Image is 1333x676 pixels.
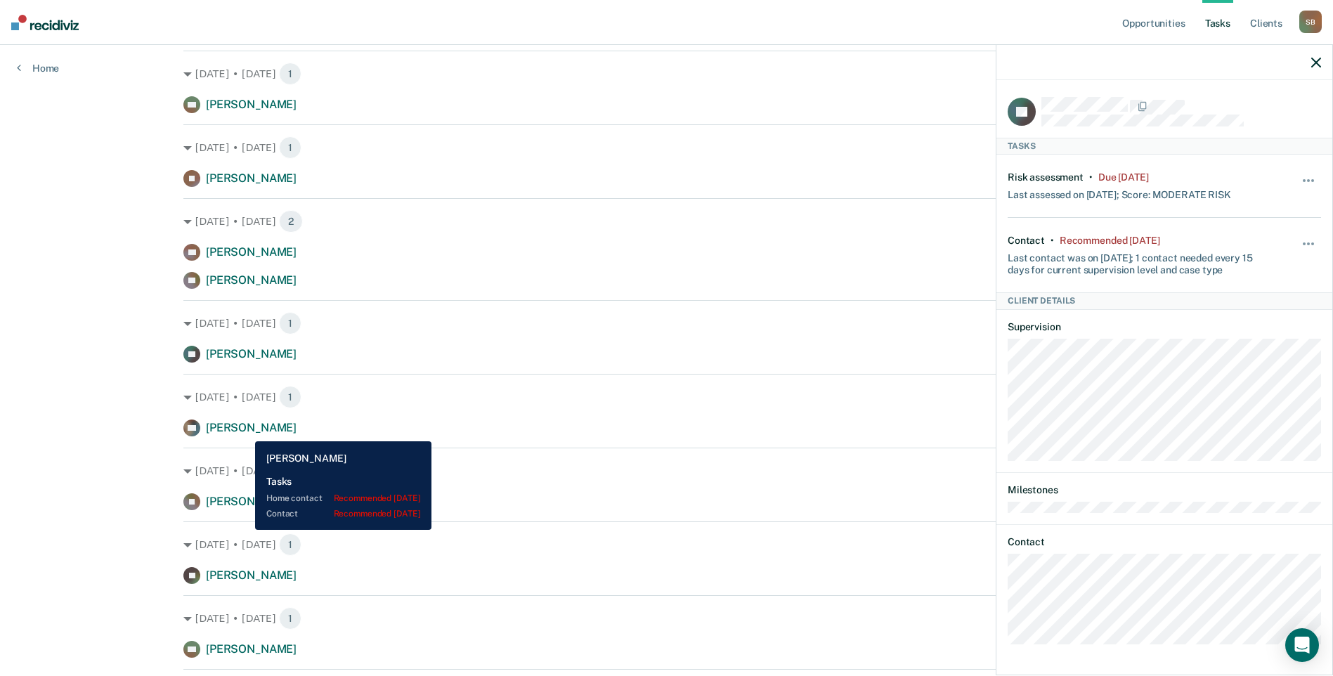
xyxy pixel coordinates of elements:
span: [PERSON_NAME] [206,245,297,259]
span: 1 [279,312,301,334]
div: [DATE] • [DATE] [183,607,1150,630]
span: 1 [279,533,301,556]
span: [PERSON_NAME] [206,421,297,434]
div: [DATE] • [DATE] [183,460,1150,482]
span: 2 [279,210,303,233]
div: [DATE] • [DATE] [183,210,1150,233]
span: [PERSON_NAME] [206,273,297,287]
dt: Supervision [1008,321,1321,333]
span: 1 [279,386,301,408]
img: Recidiviz [11,15,79,30]
div: Recommended 17 days ago [1060,235,1159,247]
div: [DATE] • [DATE] [183,386,1150,408]
span: [PERSON_NAME] [206,171,297,185]
div: Client Details [996,292,1332,309]
div: [DATE] • [DATE] [183,533,1150,556]
div: Open Intercom Messenger [1285,628,1319,662]
div: Due 2 months ago [1098,171,1149,183]
span: 1 [279,136,301,159]
span: [PERSON_NAME] [206,642,297,656]
span: 1 [279,460,301,482]
a: Home [17,62,59,74]
div: [DATE] • [DATE] [183,63,1150,85]
span: [PERSON_NAME] [206,495,297,508]
div: Tasks [996,138,1332,155]
div: • [1051,235,1054,247]
dt: Contact [1008,536,1321,548]
span: [PERSON_NAME] [206,347,297,360]
div: Contact [1008,235,1045,247]
div: Last assessed on [DATE]; Score: MODERATE RISK [1008,183,1231,201]
div: [DATE] • [DATE] [183,312,1150,334]
div: [DATE] • [DATE] [183,136,1150,159]
dt: Milestones [1008,484,1321,496]
span: [PERSON_NAME] [206,98,297,111]
span: 1 [279,63,301,85]
div: • [1089,171,1093,183]
span: 1 [279,607,301,630]
div: Last contact was on [DATE]; 1 contact needed every 15 days for current supervision level and case... [1008,247,1269,276]
div: S B [1299,11,1322,33]
div: Risk assessment [1008,171,1084,183]
span: [PERSON_NAME] [206,568,297,582]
